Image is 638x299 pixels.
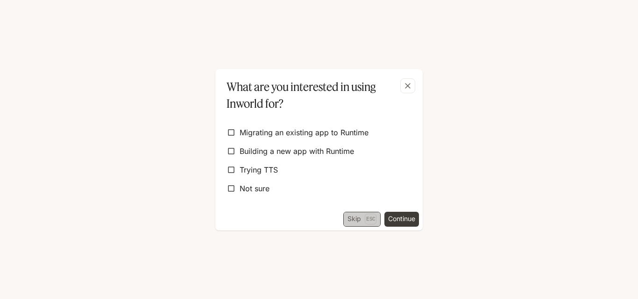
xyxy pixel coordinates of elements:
[240,164,278,175] span: Trying TTS
[365,214,376,224] p: Esc
[240,146,354,157] span: Building a new app with Runtime
[384,212,419,227] button: Continue
[240,127,369,138] span: Migrating an existing app to Runtime
[343,212,381,227] button: SkipEsc
[240,183,269,194] span: Not sure
[227,78,408,112] p: What are you interested in using Inworld for?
